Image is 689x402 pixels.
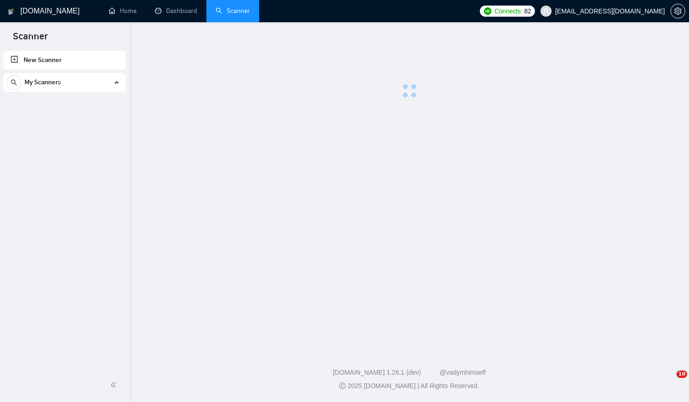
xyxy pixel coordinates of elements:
img: logo [8,4,14,19]
img: upwork-logo.png [484,7,491,15]
a: searchScanner [216,7,250,15]
span: 82 [524,6,531,16]
span: user [543,8,549,14]
span: 10 [677,371,687,378]
div: 2025 [DOMAIN_NAME] | All Rights Reserved. [137,381,682,391]
span: My Scanners [25,73,61,92]
span: Connects: [494,6,522,16]
a: @vadymhimself [440,369,486,376]
button: setting [670,4,685,19]
a: dashboardDashboard [155,7,197,15]
span: search [7,79,21,86]
a: setting [670,7,685,15]
span: double-left [110,380,119,389]
span: copyright [339,383,346,389]
a: New Scanner [11,51,118,69]
span: setting [671,7,685,15]
li: My Scanners [3,73,126,95]
li: New Scanner [3,51,126,69]
a: homeHome [109,7,137,15]
iframe: Intercom live chat [658,371,680,393]
button: search [6,75,21,90]
a: [DOMAIN_NAME] 1.26.1 (dev) [333,369,421,376]
span: Scanner [6,30,55,49]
